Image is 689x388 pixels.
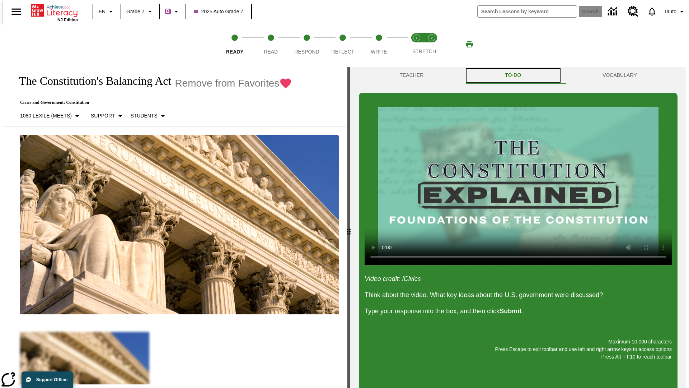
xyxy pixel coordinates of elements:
[166,7,170,16] span: B
[478,6,577,17] input: search field
[464,67,562,84] button: TO-DO
[562,67,678,84] button: VOCABULARY
[286,24,328,64] button: Respond step 3 of 5
[99,8,106,15] span: EN
[3,67,347,384] div: reading
[365,353,672,361] p: Press Alt + F10 to reach toolbar
[175,78,279,89] span: Remove from Favorites
[661,5,689,18] button: Profile/Settings
[365,290,672,300] p: Think about the video. What key ideas about the U.S. government were discussed?
[88,110,127,123] button: Scaffolds, Support
[359,67,678,84] div: Instructional Panel Tabs
[358,24,400,64] button: Write step 5 of 5
[6,1,27,22] button: Open side menu
[264,49,278,55] span: Read
[365,275,421,282] em: Video credit: iCivics
[123,5,157,18] button: Grade: Grade 7, Select a grade
[57,18,78,22] span: NJ Edition
[91,112,115,120] p: Support
[162,5,183,18] button: Boost Class color is purple. Change class color
[332,49,355,55] span: Reflect
[17,110,84,123] button: Select Lexile, 1080 Lexile (Meets)
[365,338,672,346] p: Maximum 10,000 characters
[365,346,672,353] p: Press Escape to exit toolbar and use left and right arrow keys to access options
[226,49,244,55] span: Ready
[643,2,661,21] a: Notifications
[3,6,105,12] body: Maximum 10,000 characters Press Escape to exit toolbar and use left and right arrow keys to acces...
[371,49,387,55] span: Write
[20,135,339,315] img: The U.S. Supreme Court Building displays the phrase, "Equal Justice Under Law."
[347,67,350,388] div: Press Enter or Spacebar and then press right and left arrow keys to move the slider
[412,48,436,54] span: STRETCH
[11,74,171,88] h1: The Constitution's Balancing Act
[22,371,73,388] button: Support Offline
[31,3,78,22] div: Home
[126,8,145,15] span: Grade 7
[458,38,481,51] button: Print
[322,24,364,64] button: Reflect step 4 of 5
[127,110,170,123] button: Select Student
[623,2,643,21] a: Resource Center, Will open in new tab
[421,24,442,64] button: Stretch Respond step 2 of 2
[36,377,67,382] span: Support Offline
[175,77,292,89] button: Remove from Favorites - The Constitution's Balancing Act
[604,2,623,22] a: Data Center
[95,5,118,18] button: Language: EN, Select a language
[664,8,676,15] span: Tauto
[406,24,427,64] button: Stretch Read step 1 of 2
[365,306,672,316] p: Type your response into the box, and then click .
[431,36,432,40] text: 2
[11,100,292,105] p: Civics and Government: Constitution
[130,112,157,120] p: Students
[500,308,521,315] strong: Submit
[294,49,319,55] span: Respond
[214,24,256,64] button: Ready step 1 of 5
[350,67,686,388] div: activity
[250,24,291,64] button: Read step 2 of 5
[20,112,72,120] p: 1080 Lexile (Meets)
[416,36,417,40] text: 1
[194,8,244,15] span: 2025 Auto Grade 7
[359,67,464,84] button: Teacher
